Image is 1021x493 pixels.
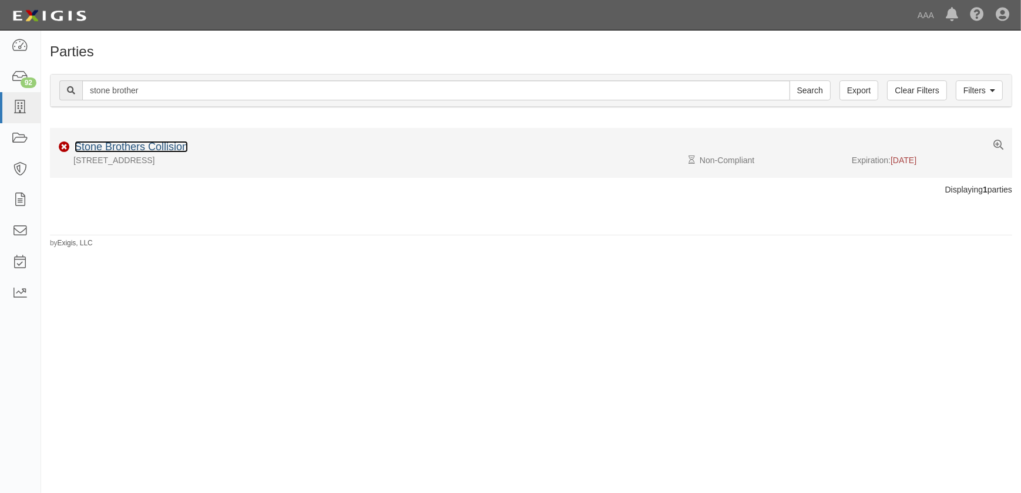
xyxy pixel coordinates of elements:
i: Pending Review [688,156,695,164]
a: Clear Filters [887,80,946,100]
span: [DATE] [891,156,916,165]
input: Search [790,80,831,100]
small: by [50,238,93,248]
input: Search [82,80,790,100]
div: Expiration: [852,154,1012,166]
a: AAA [912,4,940,27]
a: Export [839,80,878,100]
i: Non-Compliant [59,143,70,151]
a: Filters [956,80,1003,100]
a: View results summary [993,140,1003,151]
div: Stone Brothers Collision [70,140,188,155]
a: Stone Brothers Collision [75,141,188,153]
a: Exigis, LLC [58,239,93,247]
div: Displaying parties [41,184,1021,195]
i: Help Center - Complianz [970,8,984,22]
h1: Parties [50,44,1012,59]
div: [STREET_ADDRESS] [50,154,691,166]
img: logo-5460c22ac91f19d4615b14bd174203de0afe785f0fc80cf4dbbc73dc1793850b.png [9,5,90,26]
b: 1 [983,185,988,194]
div: 92 [21,77,36,88]
div: Non-Compliant [691,154,852,166]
